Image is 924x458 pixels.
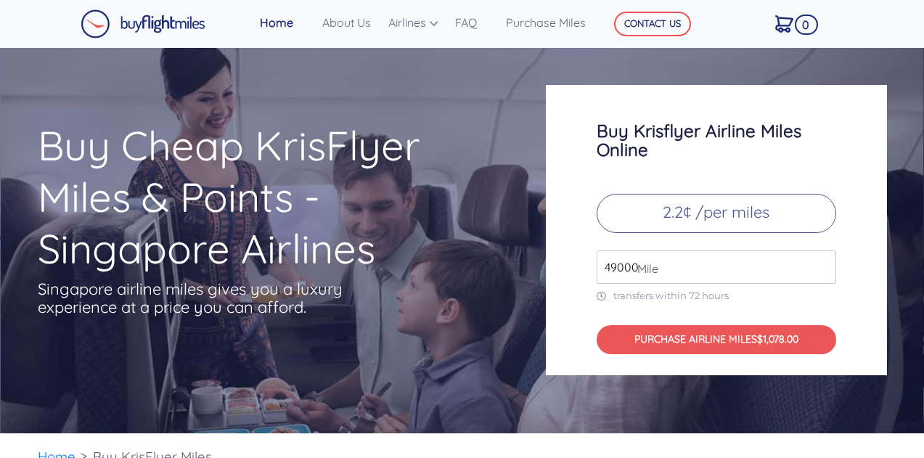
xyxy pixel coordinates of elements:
[597,325,836,355] button: PURCHASE AIRLINE MILES$1,078.00
[383,8,449,37] a: Airlines
[614,12,691,36] button: CONTACT US
[81,6,205,42] a: Buy Flight Miles Logo
[597,290,836,302] p: transfers within 72 hours
[254,8,316,37] a: Home
[500,8,592,37] a: Purchase Miles
[757,332,798,345] span: $1,078.00
[769,8,814,38] a: 0
[597,194,836,233] p: 2.2¢ /per miles
[316,8,383,37] a: About Us
[38,280,364,316] p: Singapore airline miles gives you a luxury experience at a price you can afford.
[775,15,793,33] img: Cart
[795,15,818,35] span: 0
[597,121,836,159] h3: Buy Krisflyer Airline Miles Online
[630,260,658,277] span: Mile
[449,8,500,37] a: FAQ
[81,9,205,38] img: Buy Flight Miles Logo
[38,120,489,274] h1: Buy Cheap KrisFlyer Miles & Points - Singapore Airlines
